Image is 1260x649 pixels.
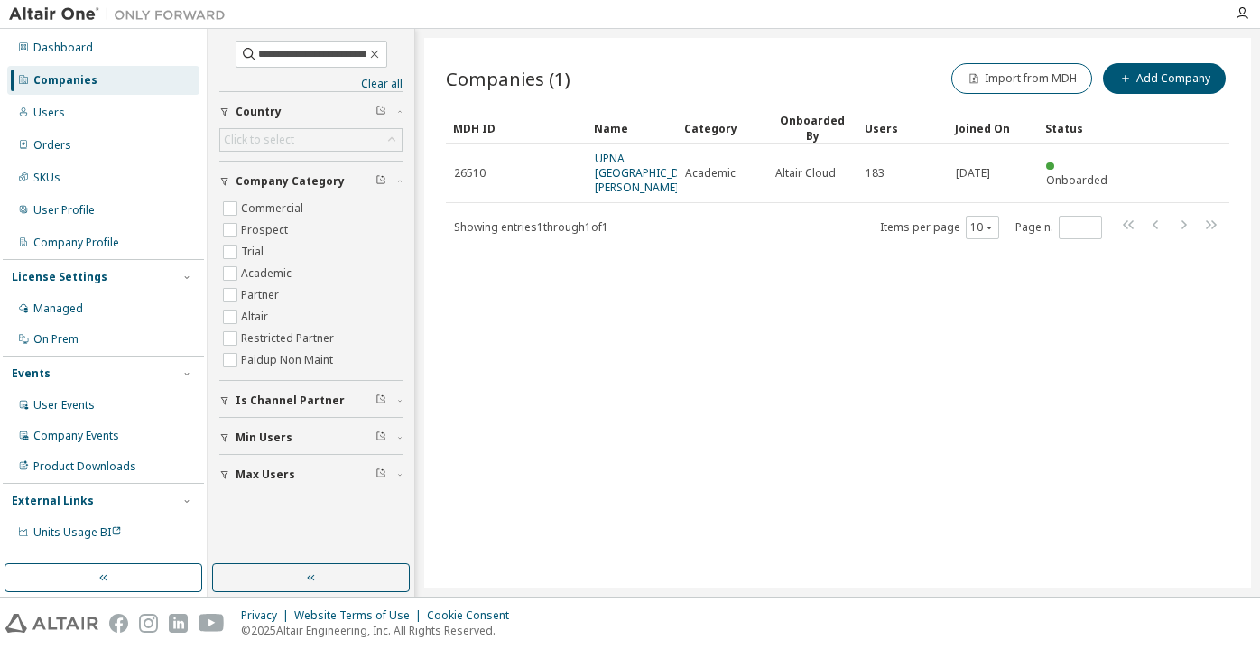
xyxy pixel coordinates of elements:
label: Trial [241,241,267,263]
span: Onboarded [1046,172,1107,188]
span: Clear filter [375,431,386,445]
button: Company Category [219,162,403,201]
div: Name [594,114,670,143]
span: 183 [866,166,885,181]
div: Category [684,114,760,143]
img: instagram.svg [139,614,158,633]
span: Showing entries 1 through 1 of 1 [454,219,608,235]
span: Is Channel Partner [236,394,345,408]
label: Paidup Non Maint [241,349,337,371]
div: Joined On [955,114,1031,143]
div: Status [1045,114,1121,143]
a: UPNA [GEOGRAPHIC_DATA][PERSON_NAME] [595,151,703,195]
button: Max Users [219,455,403,495]
span: Units Usage BI [33,524,122,540]
span: Clear filter [375,174,386,189]
label: Restricted Partner [241,328,338,349]
div: Website Terms of Use [294,608,427,623]
button: Min Users [219,418,403,458]
label: Partner [241,284,283,306]
a: Clear all [219,77,403,91]
img: youtube.svg [199,614,225,633]
span: Country [236,105,282,119]
span: 26510 [454,166,486,181]
div: Privacy [241,608,294,623]
div: Onboarded By [774,113,850,144]
div: MDH ID [453,114,579,143]
button: Add Company [1103,63,1226,94]
div: User Profile [33,203,95,218]
span: Page n. [1015,216,1102,239]
span: Max Users [236,468,295,482]
img: altair_logo.svg [5,614,98,633]
div: External Links [12,494,94,508]
span: Altair Cloud [775,166,836,181]
div: User Events [33,398,95,413]
span: Company Category [236,174,345,189]
div: Company Profile [33,236,119,250]
img: Altair One [9,5,235,23]
div: Company Events [33,429,119,443]
button: Import from MDH [951,63,1092,94]
span: Academic [685,166,736,181]
div: Events [12,366,51,381]
label: Academic [241,263,295,284]
label: Altair [241,306,272,328]
div: Managed [33,301,83,316]
div: Users [33,106,65,120]
div: Click to select [220,129,402,151]
span: Companies (1) [446,66,570,91]
p: © 2025 Altair Engineering, Inc. All Rights Reserved. [241,623,520,638]
div: Dashboard [33,41,93,55]
div: Click to select [224,133,294,147]
label: Prospect [241,219,292,241]
div: SKUs [33,171,60,185]
div: Users [865,114,940,143]
span: Min Users [236,431,292,445]
span: Clear filter [375,105,386,119]
div: License Settings [12,270,107,284]
div: On Prem [33,332,79,347]
img: facebook.svg [109,614,128,633]
div: Companies [33,73,97,88]
span: Items per page [880,216,999,239]
img: linkedin.svg [169,614,188,633]
div: Product Downloads [33,459,136,474]
label: Commercial [241,198,307,219]
div: Orders [33,138,71,153]
button: Country [219,92,403,132]
button: 10 [970,220,995,235]
div: Cookie Consent [427,608,520,623]
span: Clear filter [375,394,386,408]
span: [DATE] [956,166,990,181]
button: Is Channel Partner [219,381,403,421]
span: Clear filter [375,468,386,482]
